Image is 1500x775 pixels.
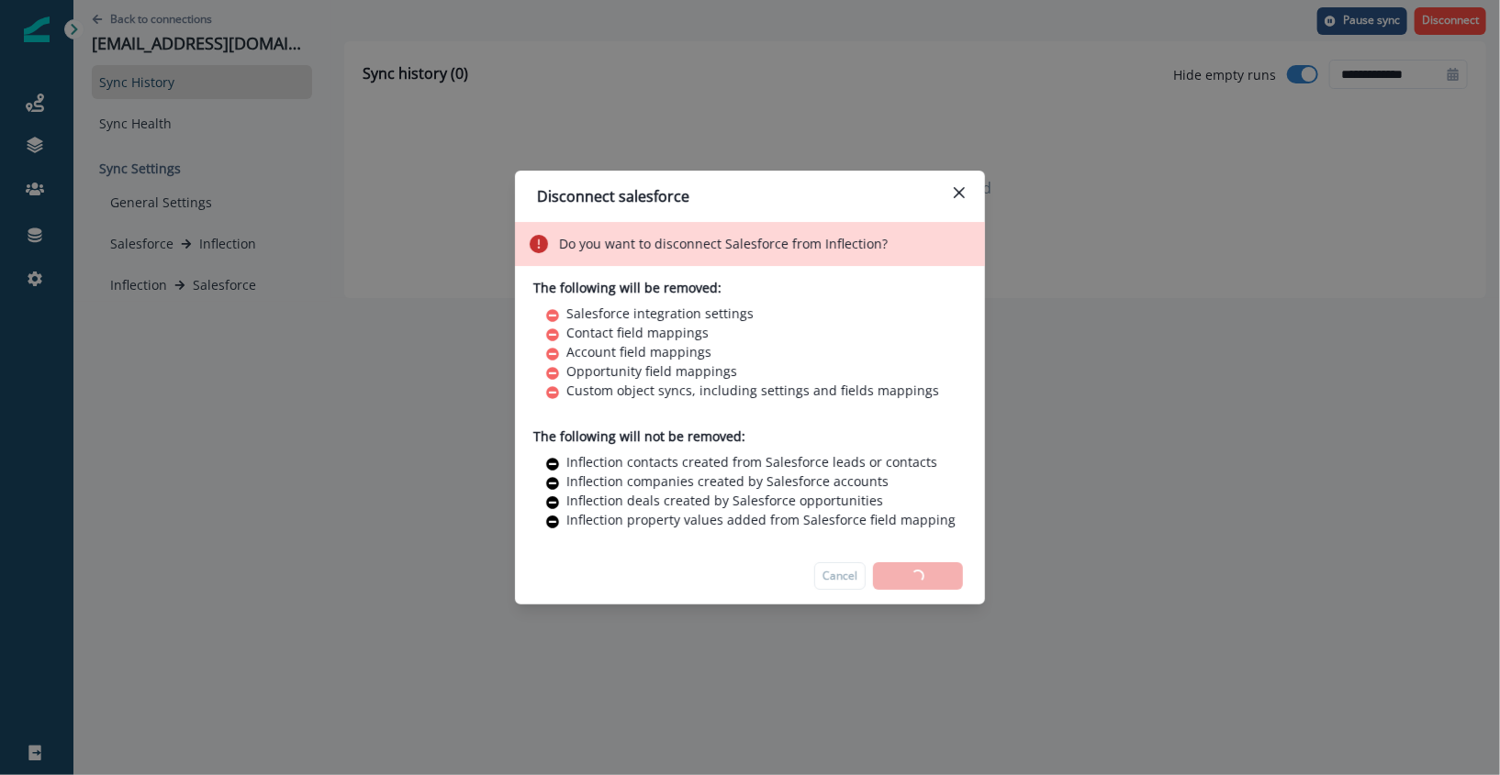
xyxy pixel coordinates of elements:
p: Cancel [823,570,857,582]
div: Inflection property values added from Salesforce field mapping [566,510,956,529]
h2: The following will not be removed: [533,429,956,445]
div: Inflection deals created by Salesforce opportunities [566,491,883,510]
div: Inflection contacts created from Salesforce leads or contacts [566,452,937,471]
div: Inflection companies created by Salesforce accounts [566,471,889,491]
h2: The following will be removed: [533,281,939,296]
div: Do you want to disconnect Salesforce from Inflection? [559,233,888,255]
button: Cancel [814,562,866,590]
div: Opportunity field mappings [566,361,737,381]
div: Salesforce integration settings [566,304,754,323]
div: Contact field mappings [566,323,709,342]
div: Custom object syncs, including settings and fields mappings [566,381,939,400]
button: Close [945,178,974,207]
p: Disconnect salesforce [537,185,689,207]
div: Account field mappings [566,342,711,361]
